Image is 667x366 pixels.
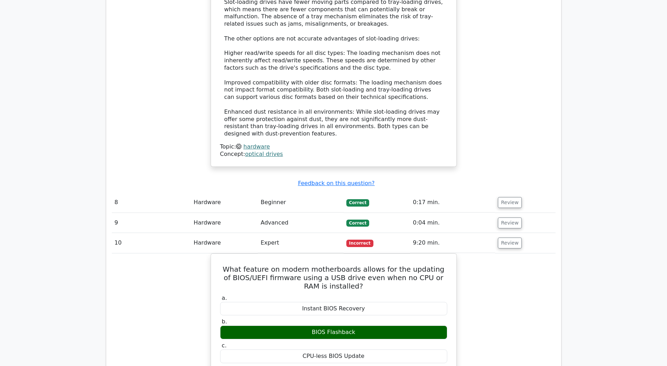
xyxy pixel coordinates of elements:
[243,143,270,150] a: hardware
[245,151,283,157] a: optical drives
[112,213,191,233] td: 9
[222,342,227,349] span: c.
[191,193,258,213] td: Hardware
[222,295,227,301] span: a.
[220,326,447,339] div: BIOS Flashback
[220,349,447,363] div: CPU-less BIOS Update
[222,318,227,325] span: b.
[258,193,344,213] td: Beginner
[498,238,522,248] button: Review
[112,233,191,253] td: 10
[346,240,373,247] span: Incorrect
[346,199,369,206] span: Correct
[498,217,522,228] button: Review
[258,213,344,233] td: Advanced
[220,151,447,158] div: Concept:
[346,220,369,227] span: Correct
[298,180,374,187] a: Feedback on this question?
[191,233,258,253] td: Hardware
[220,143,447,151] div: Topic:
[258,233,344,253] td: Expert
[410,193,495,213] td: 0:17 min.
[219,265,448,290] h5: What feature on modern motherboards allows for the updating of BIOS/UEFI firmware using a USB dri...
[220,302,447,316] div: Instant BIOS Recovery
[410,233,495,253] td: 9:20 min.
[498,197,522,208] button: Review
[191,213,258,233] td: Hardware
[410,213,495,233] td: 0:04 min.
[112,193,191,213] td: 8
